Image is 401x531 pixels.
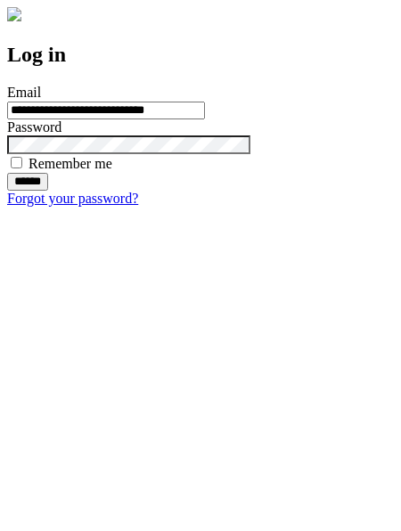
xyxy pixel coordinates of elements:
h2: Log in [7,43,394,67]
label: Password [7,119,61,135]
label: Remember me [29,156,112,171]
img: logo-4e3dc11c47720685a147b03b5a06dd966a58ff35d612b21f08c02c0306f2b779.png [7,7,21,21]
a: Forgot your password? [7,191,138,206]
label: Email [7,85,41,100]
